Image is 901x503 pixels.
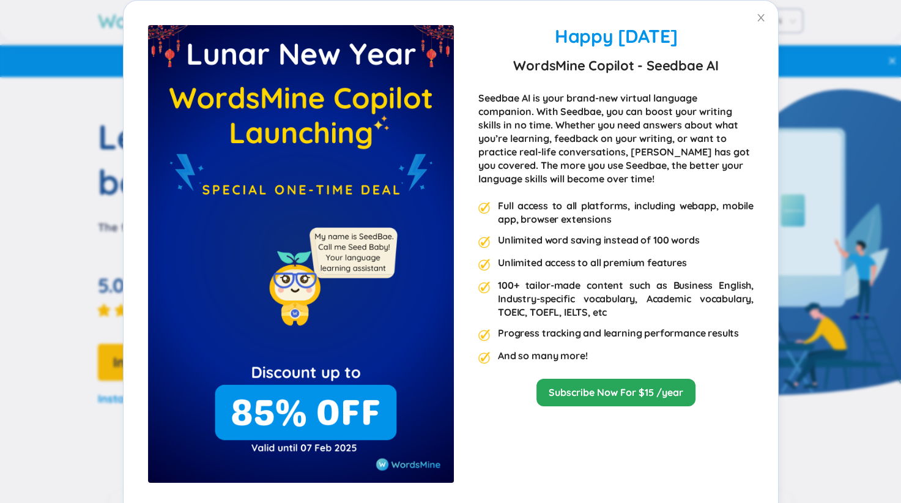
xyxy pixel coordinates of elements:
strong: WordsMine Copilot - Seedbae AI [513,54,718,76]
span: close [756,13,766,23]
img: premium [478,202,491,214]
div: And so many more! [498,349,587,364]
img: premium [478,352,491,364]
span: Happy [DATE] [554,24,677,48]
img: premium [478,329,491,341]
div: Full access to all platforms, including webapp, mobile app, browser extensions [498,199,754,226]
div: Unlimited word saving instead of 100 words [498,233,699,248]
button: Subscribe Now For $15 /year [536,379,695,406]
div: Unlimited access to all premium features [498,256,687,271]
img: premium [478,259,491,271]
button: Close [744,1,778,35]
a: Subscribe Now For $15 /year [549,386,683,399]
img: premium [148,25,454,483]
div: 100+ tailor-made content such as Business English, Industry-specific vocabulary, Academic vocabul... [498,278,754,319]
img: premium [478,281,491,294]
img: premium [478,236,491,248]
div: Progress tracking and learning performance results [498,326,739,341]
div: Seedbae AI is your brand-new virtual language companion. With Seedbae, you can boost your writing... [478,91,754,185]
